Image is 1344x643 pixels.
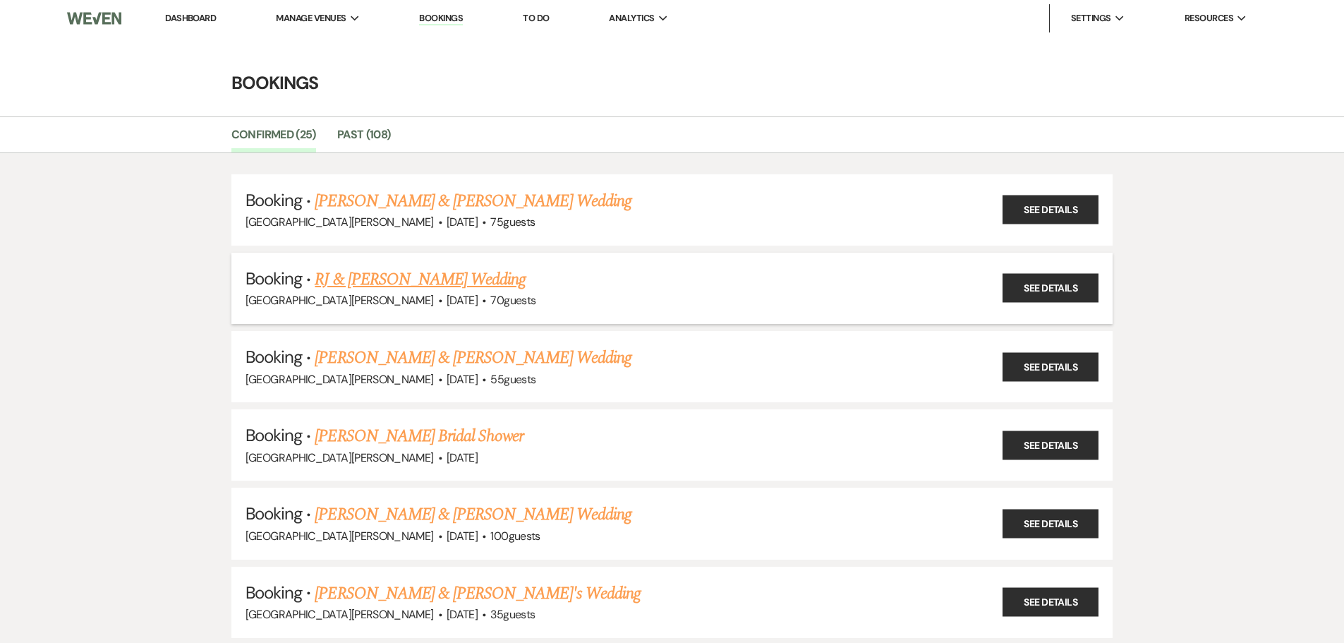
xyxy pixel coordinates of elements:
[67,4,121,33] img: Weven Logo
[447,372,478,387] span: [DATE]
[1185,11,1233,25] span: Resources
[315,502,631,527] a: [PERSON_NAME] & [PERSON_NAME] Wedding
[1003,352,1098,381] a: See Details
[246,268,302,289] span: Booking
[447,293,478,308] span: [DATE]
[523,12,549,24] a: To Do
[246,215,434,229] span: [GEOGRAPHIC_DATA][PERSON_NAME]
[246,424,302,446] span: Booking
[1003,431,1098,459] a: See Details
[246,450,434,465] span: [GEOGRAPHIC_DATA][PERSON_NAME]
[231,126,316,152] a: Confirmed (25)
[447,450,478,465] span: [DATE]
[1003,509,1098,538] a: See Details
[490,529,540,543] span: 100 guests
[246,293,434,308] span: [GEOGRAPHIC_DATA][PERSON_NAME]
[246,372,434,387] span: [GEOGRAPHIC_DATA][PERSON_NAME]
[246,582,302,603] span: Booking
[315,581,641,606] a: [PERSON_NAME] & [PERSON_NAME]'s Wedding
[1003,274,1098,303] a: See Details
[246,529,434,543] span: [GEOGRAPHIC_DATA][PERSON_NAME]
[246,503,302,524] span: Booking
[447,607,478,622] span: [DATE]
[315,267,526,292] a: RJ & [PERSON_NAME] Wedding
[490,607,535,622] span: 35 guests
[490,372,535,387] span: 55 guests
[490,293,535,308] span: 70 guests
[1003,196,1098,224] a: See Details
[337,126,391,152] a: Past (108)
[276,11,346,25] span: Manage Venues
[246,346,302,368] span: Booking
[315,345,631,371] a: [PERSON_NAME] & [PERSON_NAME] Wedding
[246,189,302,211] span: Booking
[1003,588,1098,617] a: See Details
[165,12,216,24] a: Dashboard
[315,423,523,449] a: [PERSON_NAME] Bridal Shower
[419,12,463,25] a: Bookings
[447,529,478,543] span: [DATE]
[246,607,434,622] span: [GEOGRAPHIC_DATA][PERSON_NAME]
[315,188,631,214] a: [PERSON_NAME] & [PERSON_NAME] Wedding
[609,11,654,25] span: Analytics
[164,71,1180,95] h4: Bookings
[447,215,478,229] span: [DATE]
[1071,11,1111,25] span: Settings
[490,215,535,229] span: 75 guests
